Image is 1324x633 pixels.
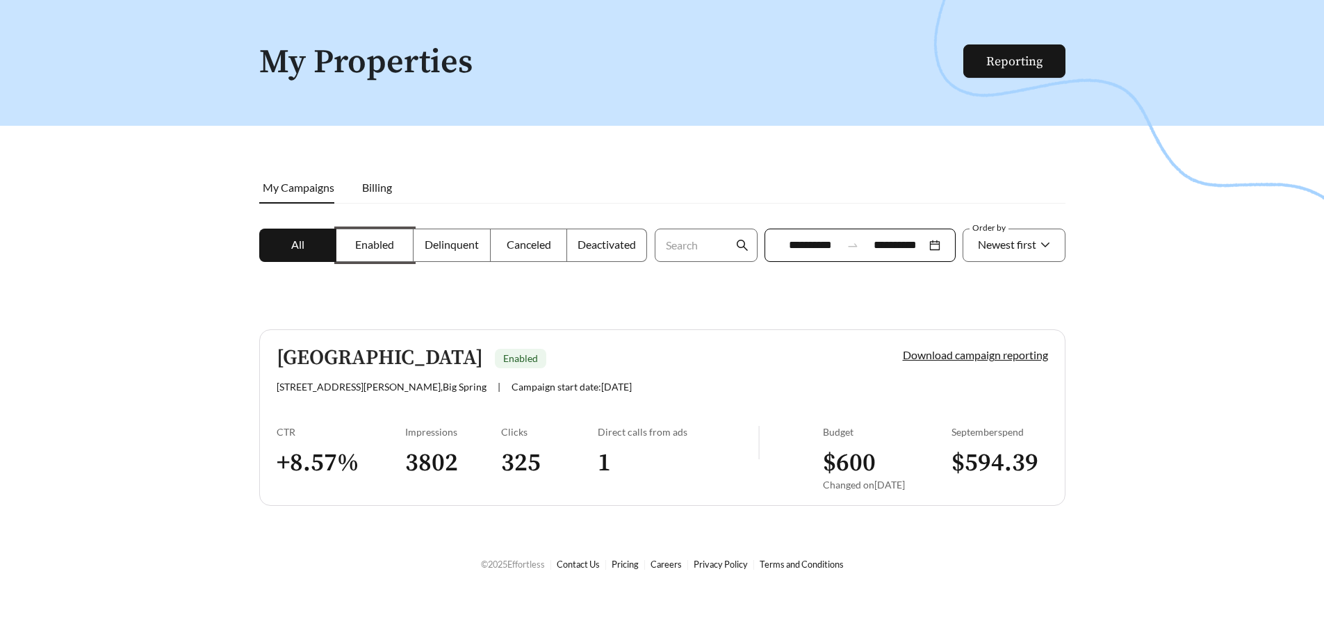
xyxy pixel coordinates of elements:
[291,238,304,251] span: All
[847,239,859,252] span: to
[986,54,1043,69] a: Reporting
[758,426,760,459] img: line
[277,447,405,479] h3: + 8.57 %
[978,238,1036,251] span: Newest first
[263,181,334,194] span: My Campaigns
[501,447,598,479] h3: 325
[425,238,479,251] span: Delinquent
[405,426,502,438] div: Impressions
[512,381,632,393] span: Campaign start date: [DATE]
[903,348,1048,361] a: Download campaign reporting
[498,381,500,393] span: |
[362,181,392,194] span: Billing
[578,238,636,251] span: Deactivated
[847,239,859,252] span: swap-right
[823,447,951,479] h3: $ 600
[823,479,951,491] div: Changed on [DATE]
[598,426,758,438] div: Direct calls from ads
[355,238,394,251] span: Enabled
[501,426,598,438] div: Clicks
[951,447,1048,479] h3: $ 594.39
[277,347,483,370] h5: [GEOGRAPHIC_DATA]
[736,239,749,252] span: search
[503,352,538,364] span: Enabled
[277,381,487,393] span: [STREET_ADDRESS][PERSON_NAME] , Big Spring
[823,426,951,438] div: Budget
[259,329,1065,506] a: [GEOGRAPHIC_DATA]Enabled[STREET_ADDRESS][PERSON_NAME],Big Spring|Campaign start date:[DATE]Downlo...
[963,44,1065,78] button: Reporting
[405,447,502,479] h3: 3802
[277,426,405,438] div: CTR
[598,447,758,479] h3: 1
[259,44,965,81] h1: My Properties
[951,426,1048,438] div: September spend
[507,238,551,251] span: Canceled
